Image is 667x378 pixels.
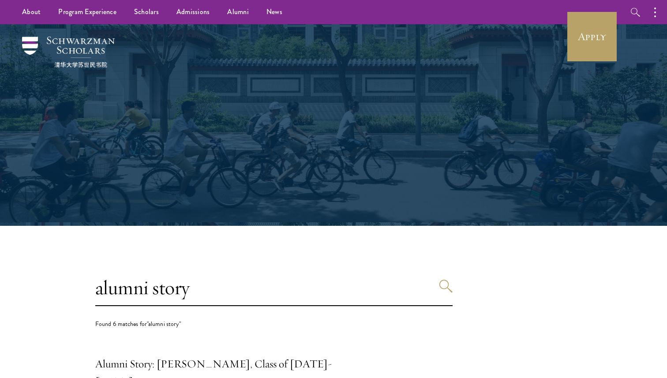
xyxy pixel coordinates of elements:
img: Schwarzman Scholars [22,37,115,67]
div: Found 6 matches for [95,319,453,329]
a: Apply [567,12,617,61]
input: Search [95,270,453,306]
button: Search [439,280,453,293]
span: "alumni story" [147,319,181,329]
